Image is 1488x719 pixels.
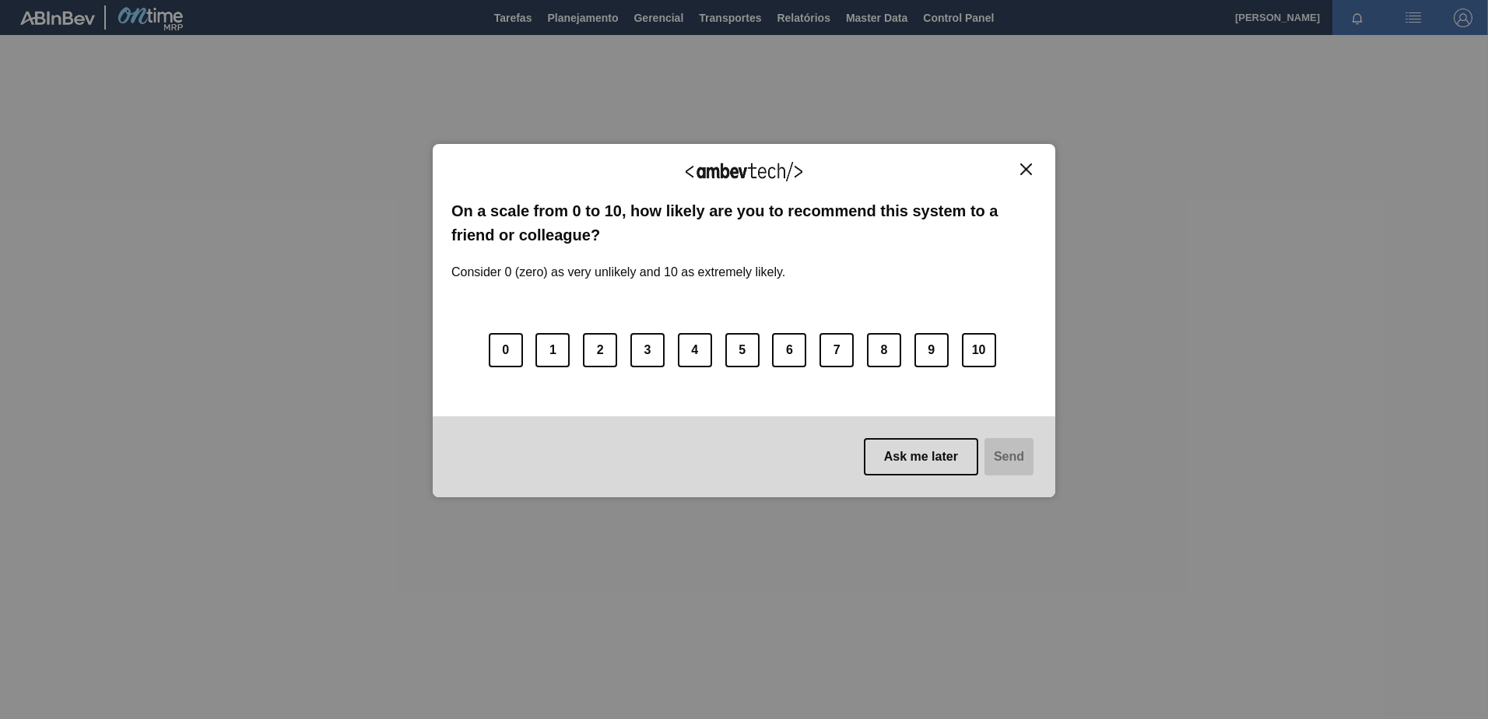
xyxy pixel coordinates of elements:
[1016,163,1037,176] button: Close
[630,333,665,367] button: 3
[686,162,802,181] img: Logo Ambevtech
[867,333,901,367] button: 8
[819,333,854,367] button: 7
[914,333,949,367] button: 9
[962,333,996,367] button: 10
[772,333,806,367] button: 6
[451,199,1037,247] label: On a scale from 0 to 10, how likely are you to recommend this system to a friend or colleague?
[678,333,712,367] button: 4
[489,333,523,367] button: 0
[864,438,978,475] button: Ask me later
[725,333,760,367] button: 5
[451,247,785,279] label: Consider 0 (zero) as very unlikely and 10 as extremely likely.
[1020,163,1032,175] img: Close
[583,333,617,367] button: 2
[535,333,570,367] button: 1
